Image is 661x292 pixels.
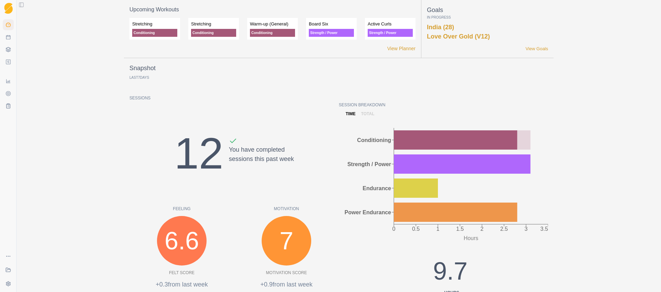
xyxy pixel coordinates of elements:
[309,21,354,28] p: Board Six
[361,111,375,117] p: total
[129,206,234,212] p: Feeling
[234,280,339,289] p: +0.9 from last week
[368,21,413,28] p: Active Curls
[129,64,156,73] p: Snapshot
[357,137,391,143] tspan: Conditioning
[481,226,484,232] tspan: 2
[464,235,479,241] tspan: Hours
[412,226,420,232] tspan: 0.5
[525,226,528,232] tspan: 3
[229,137,294,186] div: You have completed sessions this past week
[525,45,548,52] a: View Goals
[456,226,464,232] tspan: 1.5
[191,21,236,28] p: Stretching
[347,161,391,167] tspan: Strength / Power
[368,29,413,37] p: Strength / Power
[191,29,236,37] p: Conditioning
[392,226,396,232] tspan: 0
[129,76,149,79] p: Last Days
[427,15,548,20] p: In Progress
[339,102,548,108] p: Session Breakdown
[541,226,548,232] tspan: 3.5
[138,76,140,79] span: 7
[129,95,339,101] p: Sessions
[132,21,177,28] p: Stretching
[169,270,195,276] p: Felt Score
[346,111,356,117] p: time
[387,45,416,52] a: View Planner
[174,120,223,186] div: 12
[250,21,295,28] p: Warm-up (General)
[500,226,508,232] tspan: 2.5
[266,270,307,276] p: Motivation Score
[234,206,339,212] p: Motivation
[309,29,354,37] p: Strength / Power
[132,29,177,37] p: Conditioning
[427,24,454,31] a: India (28)
[165,222,199,259] span: 6.6
[427,33,490,40] a: Love Over Gold (V12)
[3,278,14,289] button: Settings
[129,6,416,14] p: Upcoming Workouts
[427,6,548,15] p: Goals
[280,222,293,259] span: 7
[363,185,391,191] tspan: Endurance
[129,280,234,289] p: +0.3 from last week
[345,209,391,215] tspan: Power Endurance
[4,3,13,14] img: Logo
[437,226,440,232] tspan: 1
[250,29,295,37] p: Conditioning
[3,3,14,14] a: Logo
